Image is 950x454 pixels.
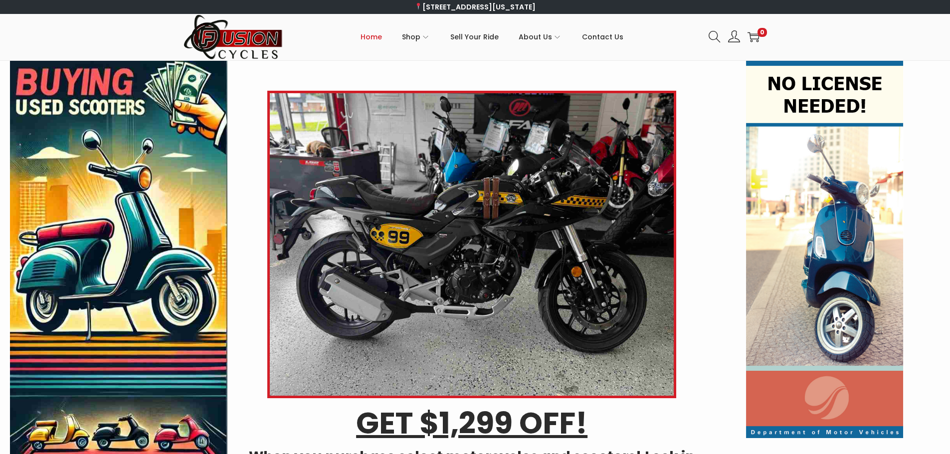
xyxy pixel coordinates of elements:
[361,24,382,49] span: Home
[356,402,587,444] u: GET $1,299 OFF!
[414,2,536,12] a: [STREET_ADDRESS][US_STATE]
[582,24,623,49] span: Contact Us
[184,14,283,60] img: Woostify retina logo
[415,3,422,10] img: 📍
[519,14,562,59] a: About Us
[450,24,499,49] span: Sell Your Ride
[361,14,382,59] a: Home
[582,14,623,59] a: Contact Us
[519,24,552,49] span: About Us
[748,31,760,43] a: 0
[283,14,701,59] nav: Primary navigation
[402,24,420,49] span: Shop
[402,14,430,59] a: Shop
[450,14,499,59] a: Sell Your Ride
